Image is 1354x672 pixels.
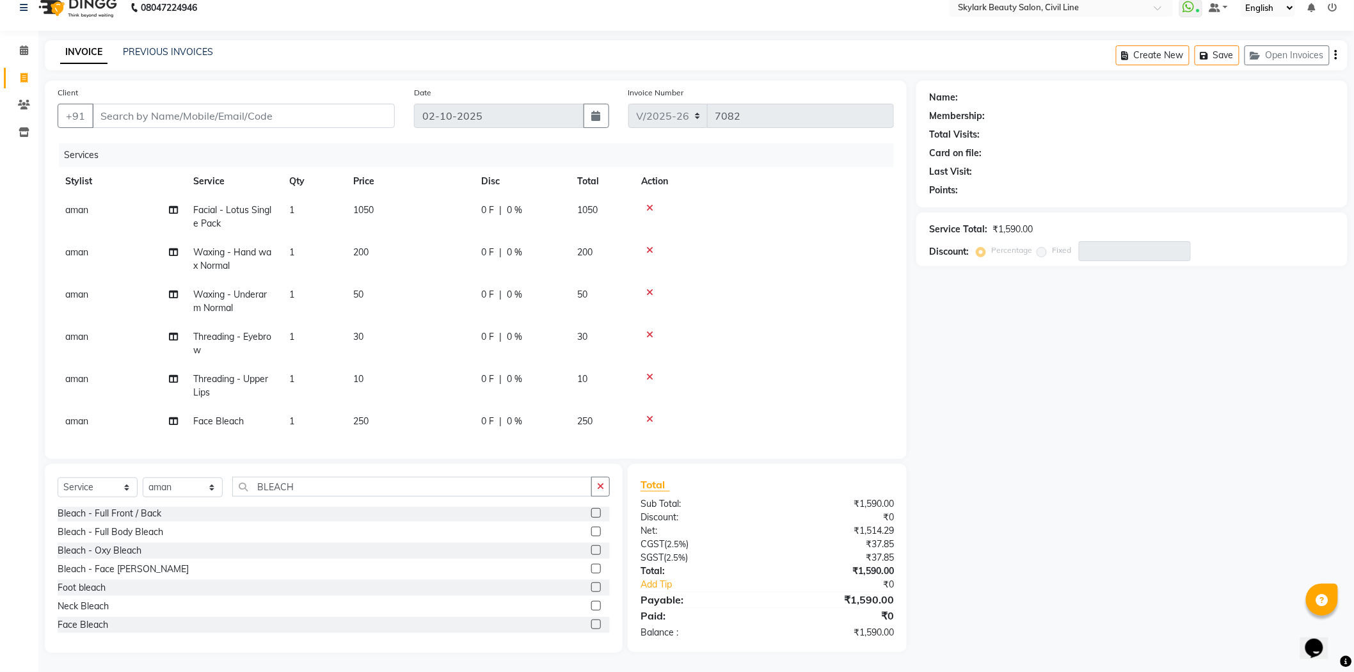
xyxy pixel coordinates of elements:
[193,204,271,229] span: Facial - Lotus Single Pack
[58,525,163,539] div: Bleach - Full Body Bleach
[289,331,294,342] span: 1
[65,204,88,216] span: aman
[232,477,592,497] input: Search or Scan
[193,331,271,356] span: Threading - Eyebrow
[767,608,904,623] div: ₹0
[929,245,969,259] div: Discount:
[65,331,88,342] span: aman
[507,372,522,386] span: 0 %
[631,524,767,538] div: Net:
[58,581,106,595] div: Foot bleach
[1052,244,1071,256] label: Fixed
[499,415,502,428] span: |
[353,415,369,427] span: 250
[992,223,1033,236] div: ₹1,590.00
[767,524,904,538] div: ₹1,514.29
[790,578,904,591] div: ₹0
[631,497,767,511] div: Sub Total:
[289,373,294,385] span: 1
[123,46,213,58] a: PREVIOUS INVOICES
[667,539,686,549] span: 2.5%
[58,618,108,632] div: Face Bleach
[767,511,904,524] div: ₹0
[507,330,522,344] span: 0 %
[414,87,431,99] label: Date
[1116,45,1190,65] button: Create New
[628,87,684,99] label: Invoice Number
[929,223,987,236] div: Service Total:
[929,184,958,197] div: Points:
[65,415,88,427] span: aman
[631,578,790,591] a: Add Tip
[929,147,982,160] div: Card on file:
[631,608,767,623] div: Paid:
[193,373,268,398] span: Threading - Upper Lips
[59,143,904,167] div: Services
[58,563,189,576] div: Bleach - Face [PERSON_NAME]
[193,289,267,314] span: Waxing - Underarm Normal
[353,373,363,385] span: 10
[289,415,294,427] span: 1
[641,552,664,563] span: SGST
[65,373,88,385] span: aman
[1195,45,1239,65] button: Save
[481,204,494,217] span: 0 F
[481,246,494,259] span: 0 F
[631,511,767,524] div: Discount:
[929,109,985,123] div: Membership:
[58,104,93,128] button: +91
[60,41,108,64] a: INVOICE
[499,204,502,217] span: |
[289,289,294,300] span: 1
[289,204,294,216] span: 1
[631,551,767,564] div: ( )
[186,167,282,196] th: Service
[991,244,1032,256] label: Percentage
[65,246,88,258] span: aman
[631,538,767,551] div: ( )
[499,246,502,259] span: |
[577,246,593,258] span: 200
[929,91,958,104] div: Name:
[767,564,904,578] div: ₹1,590.00
[481,330,494,344] span: 0 F
[58,87,78,99] label: Client
[633,167,894,196] th: Action
[507,246,522,259] span: 0 %
[767,497,904,511] div: ₹1,590.00
[631,592,767,607] div: Payable:
[65,289,88,300] span: aman
[767,538,904,551] div: ₹37.85
[577,204,598,216] span: 1050
[58,507,161,520] div: Bleach - Full Front / Back
[929,128,980,141] div: Total Visits:
[507,288,522,301] span: 0 %
[474,167,569,196] th: Disc
[353,204,374,216] span: 1050
[289,246,294,258] span: 1
[353,246,369,258] span: 200
[353,331,363,342] span: 30
[282,167,346,196] th: Qty
[569,167,633,196] th: Total
[193,246,271,271] span: Waxing - Hand wax Normal
[507,415,522,428] span: 0 %
[631,564,767,578] div: Total:
[577,415,593,427] span: 250
[631,626,767,639] div: Balance :
[767,626,904,639] div: ₹1,590.00
[641,478,670,492] span: Total
[767,551,904,564] div: ₹37.85
[507,204,522,217] span: 0 %
[58,600,109,613] div: Neck Bleach
[1245,45,1330,65] button: Open Invoices
[499,372,502,386] span: |
[499,330,502,344] span: |
[353,289,363,300] span: 50
[481,372,494,386] span: 0 F
[58,544,141,557] div: Bleach - Oxy Bleach
[577,289,587,300] span: 50
[481,415,494,428] span: 0 F
[58,167,186,196] th: Stylist
[346,167,474,196] th: Price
